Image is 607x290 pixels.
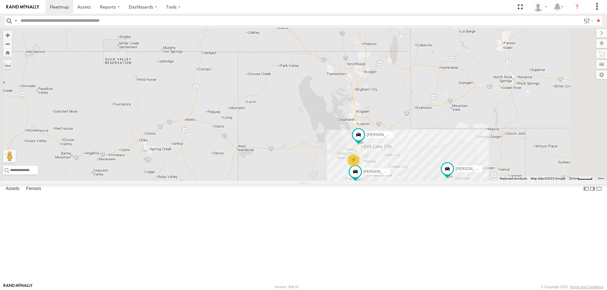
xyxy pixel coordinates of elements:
[541,285,604,289] div: © Copyright 2025 -
[569,177,578,180] span: 20 km
[13,16,18,25] label: Search Query
[3,150,16,163] button: Drag Pegman onto the map to open Street View
[581,16,595,25] label: Search Filter Options
[572,2,582,12] i: ?
[596,70,607,79] label: Map Settings
[3,48,12,57] button: Zoom Home
[456,167,507,171] span: [PERSON_NAME] -2017 F150
[583,184,589,193] label: Dock Summary Table to the Left
[3,284,33,290] a: Visit our Website
[6,5,39,9] img: rand-logo.svg
[570,285,604,289] a: Terms and Conditions
[364,169,422,174] span: [PERSON_NAME] 2020 F350 GT2
[275,285,299,289] div: Version: 308.01
[589,184,596,193] label: Dock Summary Table to the Right
[347,154,360,167] div: 7
[3,31,12,39] button: Zoom in
[598,177,604,180] a: Terms (opens in new tab)
[531,177,565,180] span: Map data ©2025 Google
[367,133,418,137] span: [PERSON_NAME]- 2022 F150
[531,2,549,12] div: Allen Bauer
[3,60,12,69] label: Measure
[23,184,44,193] label: Fences
[596,184,602,193] label: Hide Summary Table
[500,176,527,181] button: Keyboard shortcuts
[567,176,594,181] button: Map Scale: 20 km per 42 pixels
[3,39,12,48] button: Zoom out
[3,184,22,193] label: Assets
